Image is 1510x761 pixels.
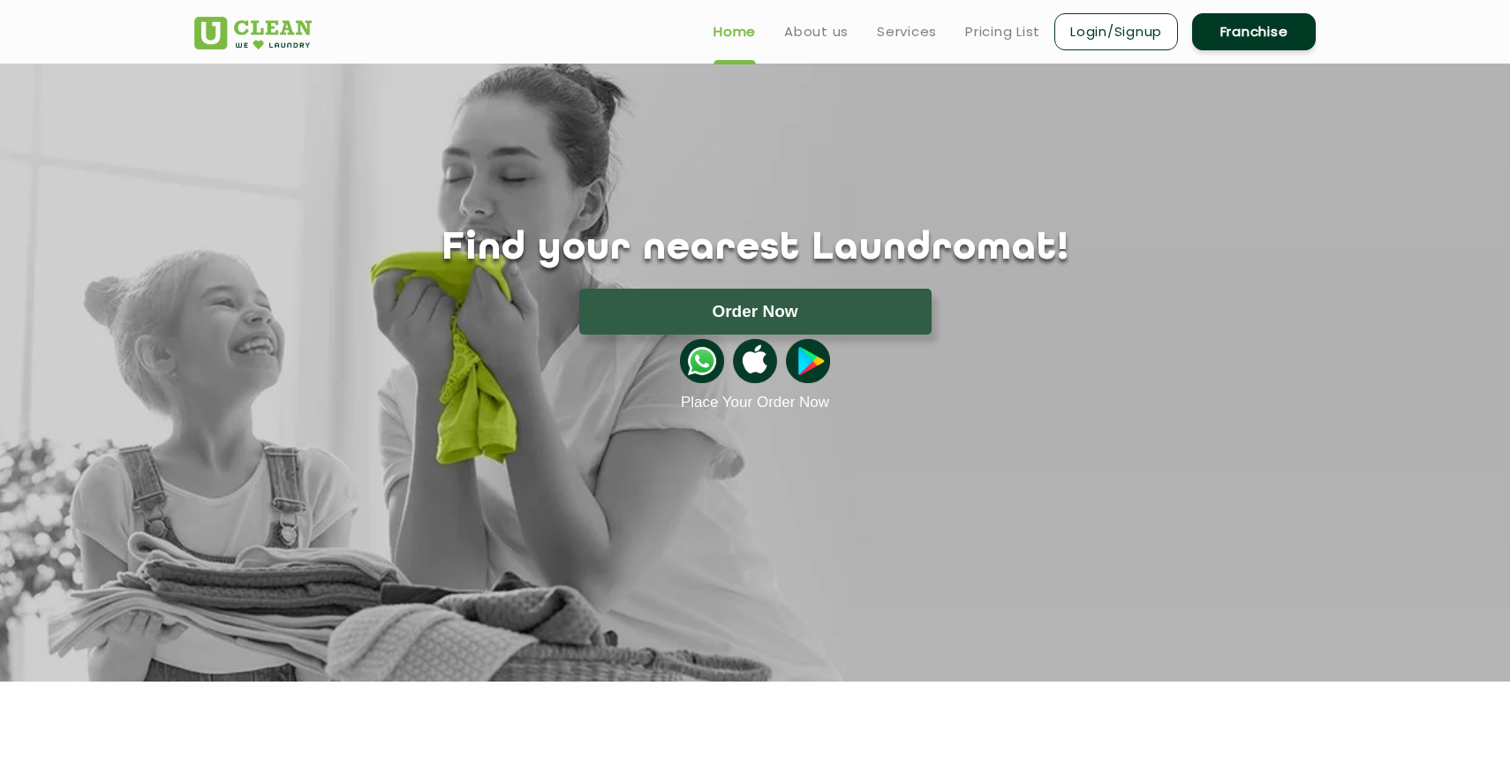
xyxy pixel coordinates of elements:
[181,227,1329,271] h1: Find your nearest Laundromat!
[194,17,312,49] img: UClean Laundry and Dry Cleaning
[681,394,829,411] a: Place Your Order Now
[680,339,724,383] img: whatsappicon.png
[784,21,849,42] a: About us
[965,21,1040,42] a: Pricing List
[786,339,830,383] img: playstoreicon.png
[733,339,777,383] img: apple-icon.png
[713,21,756,42] a: Home
[1192,13,1316,50] a: Franchise
[1054,13,1178,50] a: Login/Signup
[877,21,937,42] a: Services
[579,289,932,335] button: Order Now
